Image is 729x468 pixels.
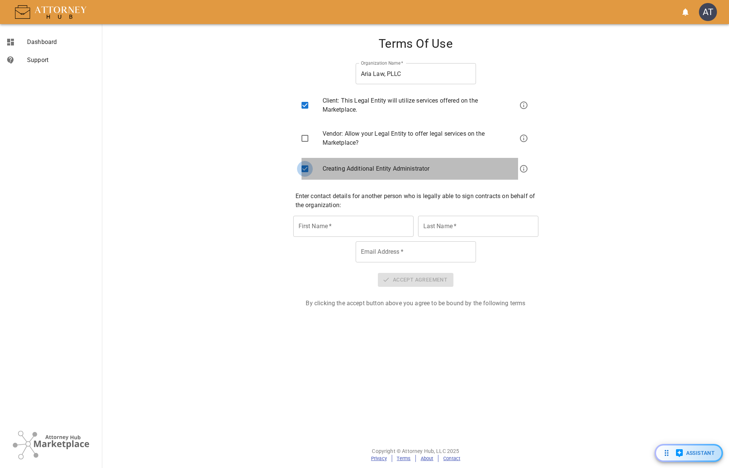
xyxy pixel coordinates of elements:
p: Enter contact details for another person who is legally able to sign contracts on behalf of the o... [296,192,536,210]
span: Creating Additional Entity Administrator [323,164,500,173]
div: Creating Additional Entity Administrator [302,158,518,180]
span: Support [27,56,96,65]
span: Dashboard [27,38,96,47]
a: Privacy [371,456,387,461]
a: Contact [443,456,460,461]
div: Vendor: Allow your Legal Entity to offer legal services on the Marketplace? [302,125,518,152]
img: Attorney Hub Marketplace [13,431,89,459]
button: open notifications menu [676,3,694,21]
p: By clicking the accept button above you agree to be bound by the following terms [199,299,632,308]
button: Setting this option will allow your Legal Entity to act as a client on the Marketplace. This opti... [517,99,530,112]
label: Organization Name [361,60,403,66]
img: AttorneyHub Logo [15,5,86,19]
button: Setting this option will allow your Legal Entity to act as a Vendor on the Marketplace. This opti... [517,132,530,145]
p: Copyright © Attorney Hub, LLC 2025 [102,447,729,455]
a: Terms [397,456,411,461]
a: About [421,456,433,461]
span: Client: This Legal Entity will utilize services offered on the Marketplace. [323,96,500,114]
button: You can skip creating an additional Legal Entity Administrator fow now, and create one or more ad... [517,162,530,175]
span: Vendor: Allow your Legal Entity to offer legal services on the Marketplace? [323,129,500,147]
div: AT [699,3,717,21]
h4: Terms Of Use [108,36,723,51]
div: Client: This Legal Entity will utilize services offered on the Marketplace. [302,92,518,119]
